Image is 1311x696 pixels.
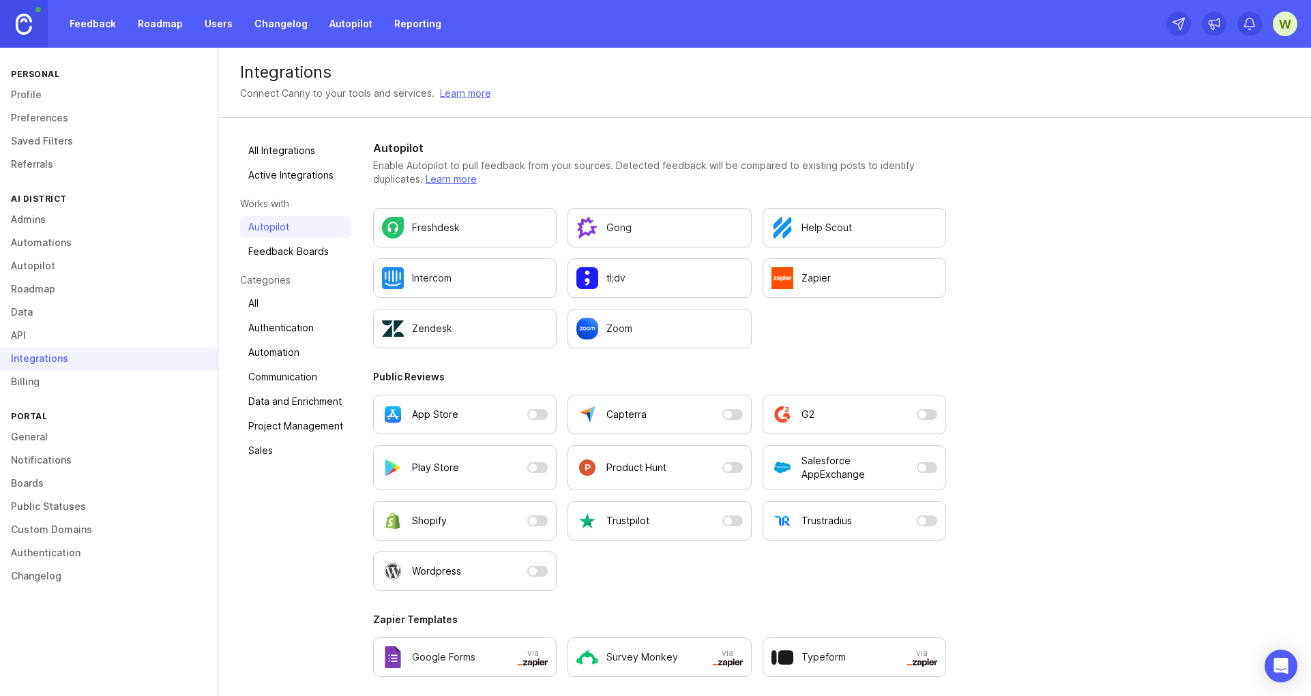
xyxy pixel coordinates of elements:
a: Roadmap [130,12,191,36]
button: Play Store is currently disabled as an Autopilot data source. Open a modal to adjust settings. [373,445,557,490]
button: Wordpress is currently disabled as an Autopilot data source. Open a modal to adjust settings. [373,551,557,591]
p: Freshdesk [412,221,460,234]
span: via [518,648,548,667]
a: Automation [240,342,351,363]
p: Trustpilot [606,514,649,528]
a: Active Integrations [240,164,351,186]
a: Configure Zoom settings. [568,309,751,348]
p: Gong [606,221,632,234]
a: Autopilot [321,12,381,36]
a: Configure Help Scout settings. [763,208,946,247]
a: Feedback [61,12,124,36]
a: Configure Gong settings. [568,208,751,247]
button: W [1273,12,1297,36]
h3: Zapier Templates [373,613,946,626]
p: Enable Autopilot to pull feedback from your sources. Detected feedback will be compared to existi... [373,159,946,186]
p: Categories [240,273,351,287]
img: Canny Home [16,14,32,35]
a: Learn more [440,86,491,101]
a: Data and Enrichment [240,391,351,412]
a: Configure Typeform in a new tab. [763,637,946,677]
a: Configure tl;dv settings. [568,258,751,298]
div: Open Intercom Messenger [1265,650,1297,682]
a: Configure Survey Monkey in a new tab. [568,637,751,677]
a: Changelog [246,12,316,36]
a: Autopilot [240,216,351,238]
button: Capterra is currently disabled as an Autopilot data source. Open a modal to adjust settings. [568,395,751,434]
button: Trustpilot is currently disabled as an Autopilot data source. Open a modal to adjust settings. [568,501,751,541]
a: Configure Google Forms in a new tab. [373,637,557,677]
a: Configure Zapier in a new tab. [763,258,946,298]
h3: Public Reviews [373,370,946,384]
a: Authentication [240,317,351,339]
p: Play Store [412,461,459,474]
p: Zoom [606,322,632,335]
a: All [240,292,351,314]
p: Trustradius [801,514,852,528]
p: Typeform [801,650,846,664]
a: Configure Freshdesk settings. [373,208,557,247]
img: svg+xml;base64,PHN2ZyB3aWR0aD0iNTAwIiBoZWlnaHQ9IjEzNiIgZmlsbD0ibm9uZSIgeG1sbnM9Imh0dHA6Ly93d3cudz... [907,659,937,667]
a: Configure Intercom settings. [373,258,557,298]
p: G2 [801,408,814,421]
p: Google Forms [412,650,475,664]
a: Reporting [386,12,450,36]
p: Zapier [801,271,831,285]
button: Product Hunt is currently disabled as an Autopilot data source. Open a modal to adjust settings. [568,445,751,490]
a: Feedback Boards [240,241,351,262]
a: All Integrations [240,140,351,162]
p: Intercom [412,271,452,285]
button: Shopify is currently disabled as an Autopilot data source. Open a modal to adjust settings. [373,501,557,541]
p: Shopify [412,514,447,528]
p: Zendesk [412,322,452,335]
p: tl;dv [606,271,625,285]
a: Project Management [240,415,351,437]
a: Communication [240,366,351,388]
a: Learn more [426,173,477,185]
button: App Store is currently disabled as an Autopilot data source. Open a modal to adjust settings. [373,395,557,434]
a: Configure Zendesk settings. [373,309,557,348]
div: Integrations [240,64,1289,80]
p: Works with [240,197,351,211]
p: Salesforce AppExchange [801,454,911,481]
a: Users [196,12,241,36]
p: Survey Monkey [606,650,678,664]
img: svg+xml;base64,PHN2ZyB3aWR0aD0iNTAwIiBoZWlnaHQ9IjEzNiIgZmlsbD0ibm9uZSIgeG1sbnM9Imh0dHA6Ly93d3cudz... [713,659,743,667]
a: Sales [240,440,351,462]
p: App Store [412,408,458,421]
p: Product Hunt [606,461,666,474]
p: Capterra [606,408,647,421]
img: svg+xml;base64,PHN2ZyB3aWR0aD0iNTAwIiBoZWlnaHQ9IjEzNiIgZmlsbD0ibm9uZSIgeG1sbnM9Imh0dHA6Ly93d3cudz... [518,659,548,667]
p: Help Scout [801,221,852,234]
span: via [907,648,937,667]
div: Connect Canny to your tools and services. [240,86,434,101]
button: Trustradius is currently disabled as an Autopilot data source. Open a modal to adjust settings. [763,501,946,541]
span: via [713,648,743,667]
button: G2 is currently disabled as an Autopilot data source. Open a modal to adjust settings. [763,395,946,434]
p: Wordpress [412,564,461,578]
h2: Autopilot [373,140,946,156]
button: Salesforce AppExchange is currently disabled as an Autopilot data source. Open a modal to adjust ... [763,445,946,490]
